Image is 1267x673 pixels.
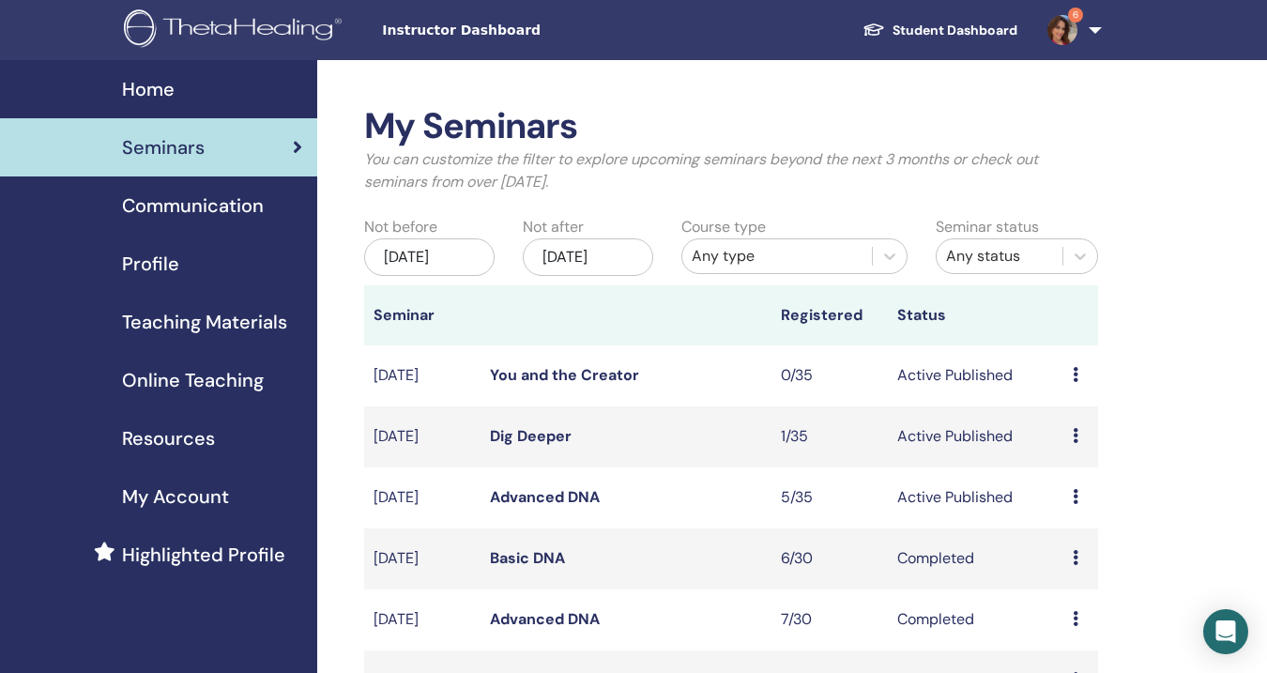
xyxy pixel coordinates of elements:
[122,424,215,452] span: Resources
[523,238,653,276] div: [DATE]
[490,609,600,629] a: Advanced DNA
[122,541,285,569] span: Highlighted Profile
[490,365,639,385] a: You and the Creator
[364,528,481,589] td: [DATE]
[771,345,888,406] td: 0/35
[364,345,481,406] td: [DATE]
[122,482,229,511] span: My Account
[862,22,885,38] img: graduation-cap-white.svg
[364,216,437,238] label: Not before
[771,285,888,345] th: Registered
[1203,609,1248,654] div: Open Intercom Messenger
[490,548,565,568] a: Basic DNA
[692,245,862,268] div: Any type
[888,406,1062,467] td: Active Published
[122,75,175,103] span: Home
[122,133,205,161] span: Seminars
[888,345,1062,406] td: Active Published
[946,245,1053,268] div: Any status
[771,589,888,650] td: 7/30
[771,467,888,528] td: 5/35
[364,467,481,528] td: [DATE]
[1047,15,1077,45] img: default.jpg
[364,148,1099,193] p: You can customize the filter to explore upcoming seminars beyond the next 3 months or check out s...
[936,216,1039,238] label: Seminar status
[888,467,1062,528] td: Active Published
[122,308,287,336] span: Teaching Materials
[888,589,1062,650] td: Completed
[364,406,481,467] td: [DATE]
[490,487,600,507] a: Advanced DNA
[122,250,179,278] span: Profile
[124,9,348,52] img: logo.png
[364,105,1099,148] h2: My Seminars
[382,21,664,40] span: Instructor Dashboard
[122,366,264,394] span: Online Teaching
[1068,8,1083,23] span: 6
[364,238,495,276] div: [DATE]
[771,528,888,589] td: 6/30
[847,13,1032,48] a: Student Dashboard
[364,285,481,345] th: Seminar
[122,191,264,220] span: Communication
[888,285,1062,345] th: Status
[771,406,888,467] td: 1/35
[523,216,584,238] label: Not after
[364,589,481,650] td: [DATE]
[888,528,1062,589] td: Completed
[681,216,766,238] label: Course type
[490,426,572,446] a: Dig Deeper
